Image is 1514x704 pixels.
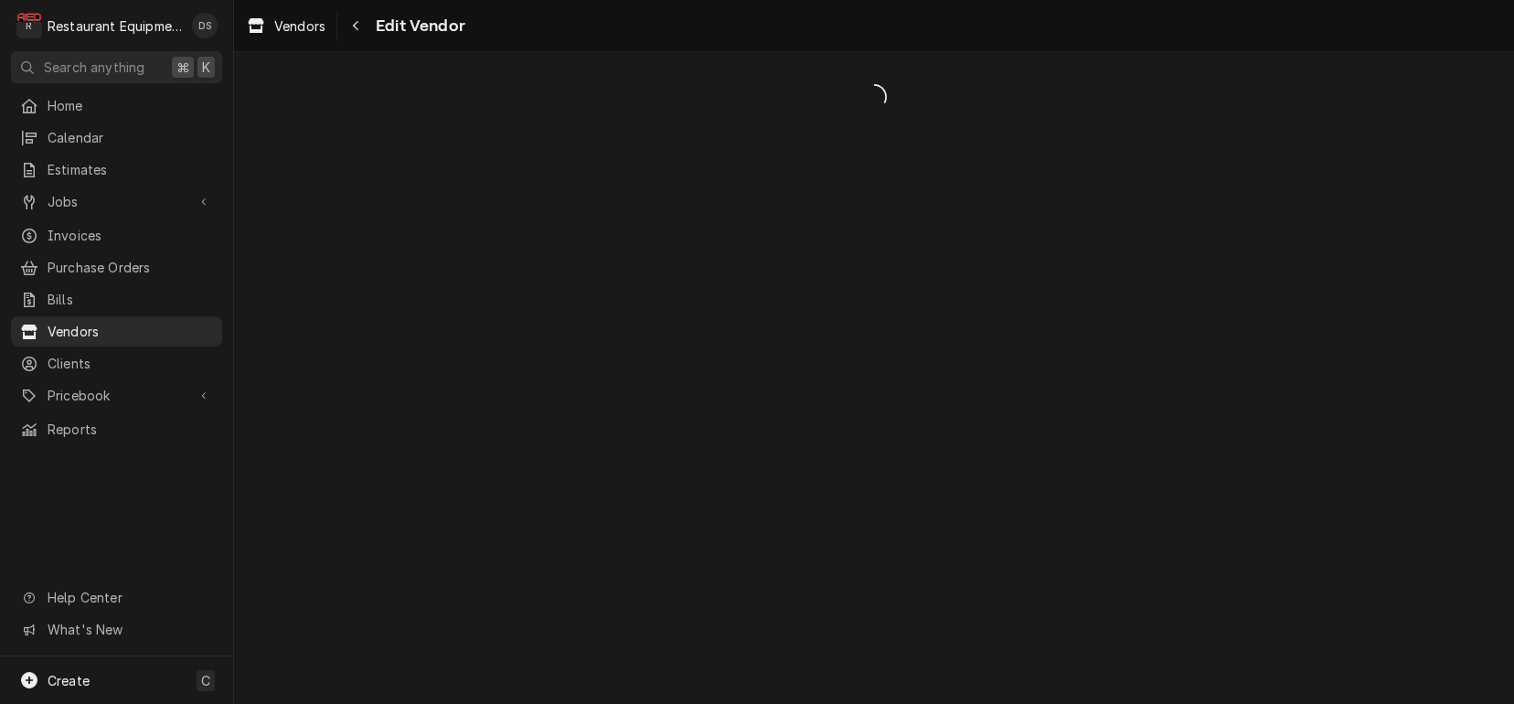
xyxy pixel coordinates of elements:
a: Go to Help Center [11,582,222,613]
span: Clients [48,354,213,373]
span: Pricebook [48,386,186,405]
span: Create [48,673,90,688]
a: Go to What's New [11,614,222,645]
span: Bills [48,290,213,309]
a: Calendar [11,123,222,153]
span: Vendors [274,16,325,36]
a: Vendors [11,316,222,347]
a: Go to Jobs [11,187,222,217]
span: Invoices [48,226,213,245]
a: Vendors [240,11,333,41]
span: Edit Vendor [370,14,465,38]
div: Derek Stewart's Avatar [192,13,218,38]
div: Restaurant Equipment Diagnostics's Avatar [16,13,42,38]
span: Estimates [48,160,213,179]
span: What's New [48,620,211,639]
span: Home [48,96,213,115]
button: Navigate back [341,11,370,40]
span: C [201,671,210,690]
a: Invoices [11,220,222,251]
a: Bills [11,284,222,315]
span: Reports [48,420,213,439]
span: Search anything [44,58,144,77]
a: Go to Pricebook [11,380,222,411]
span: Purchase Orders [48,258,213,277]
span: K [202,58,210,77]
span: Loading... [234,78,1514,116]
a: Home [11,91,222,121]
a: Purchase Orders [11,252,222,283]
a: Estimates [11,155,222,185]
span: Vendors [48,322,213,341]
a: Reports [11,414,222,444]
button: Search anything⌘K [11,51,222,83]
span: Jobs [48,192,186,211]
a: Clients [11,348,222,379]
div: DS [192,13,218,38]
span: ⌘ [176,58,189,77]
span: Help Center [48,588,211,607]
span: Calendar [48,128,213,147]
div: Restaurant Equipment Diagnostics [48,16,182,36]
div: R [16,13,42,38]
